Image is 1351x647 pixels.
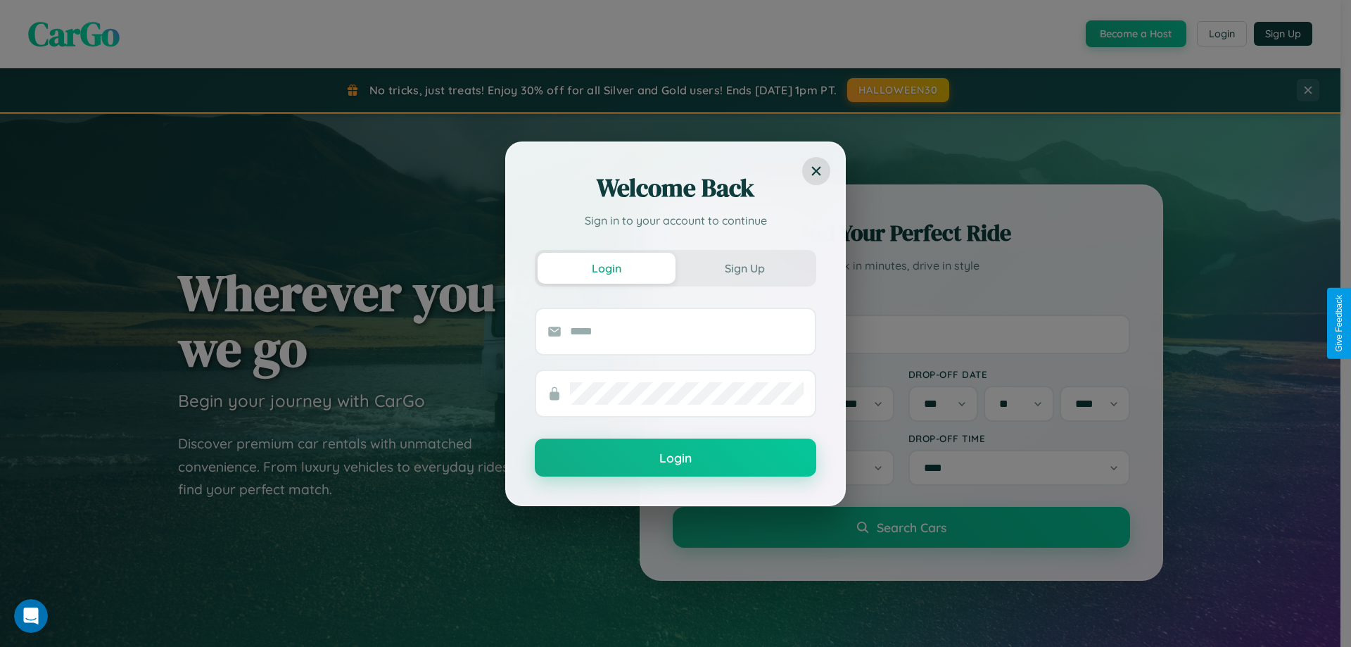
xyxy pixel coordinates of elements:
[14,599,48,633] iframe: Intercom live chat
[535,212,816,229] p: Sign in to your account to continue
[535,171,816,205] h2: Welcome Back
[1334,295,1344,352] div: Give Feedback
[535,439,816,477] button: Login
[675,253,813,284] button: Sign Up
[538,253,675,284] button: Login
